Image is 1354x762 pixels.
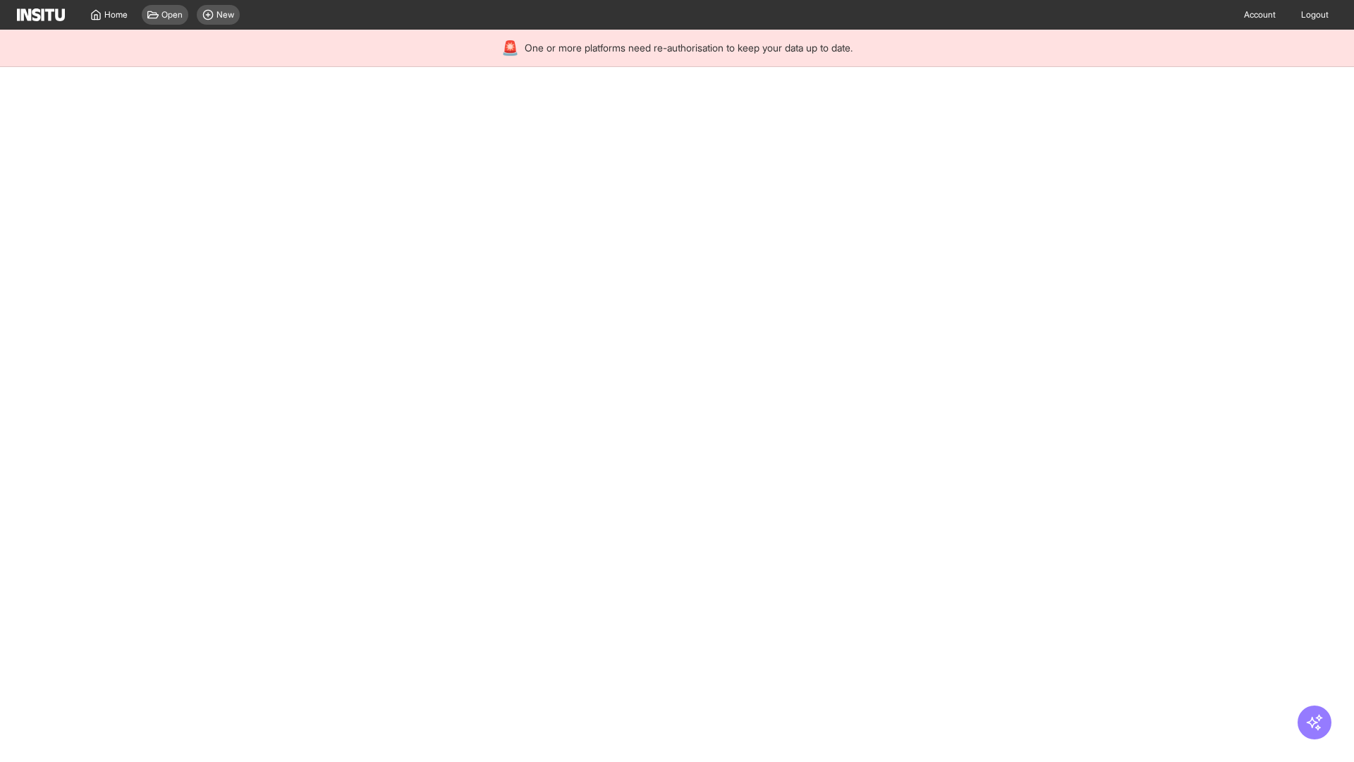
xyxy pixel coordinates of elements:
[161,9,183,20] span: Open
[501,38,519,58] div: 🚨
[525,41,853,55] span: One or more platforms need re-authorisation to keep your data up to date.
[216,9,234,20] span: New
[17,8,65,21] img: Logo
[104,9,128,20] span: Home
